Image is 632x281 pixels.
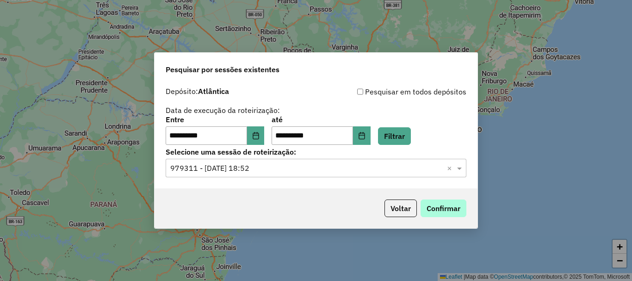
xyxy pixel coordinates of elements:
button: Confirmar [421,200,466,217]
span: Pesquisar por sessões existentes [166,64,279,75]
button: Filtrar [378,127,411,145]
button: Choose Date [353,126,371,145]
button: Choose Date [247,126,265,145]
strong: Atlântica [198,87,229,96]
div: Pesquisar em todos depósitos [316,86,466,97]
label: até [272,114,370,125]
label: Data de execução da roteirização: [166,105,280,116]
span: Clear all [447,162,455,174]
button: Voltar [384,200,417,217]
label: Depósito: [166,86,229,97]
label: Entre [166,114,264,125]
label: Selecione uma sessão de roteirização: [166,146,466,157]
